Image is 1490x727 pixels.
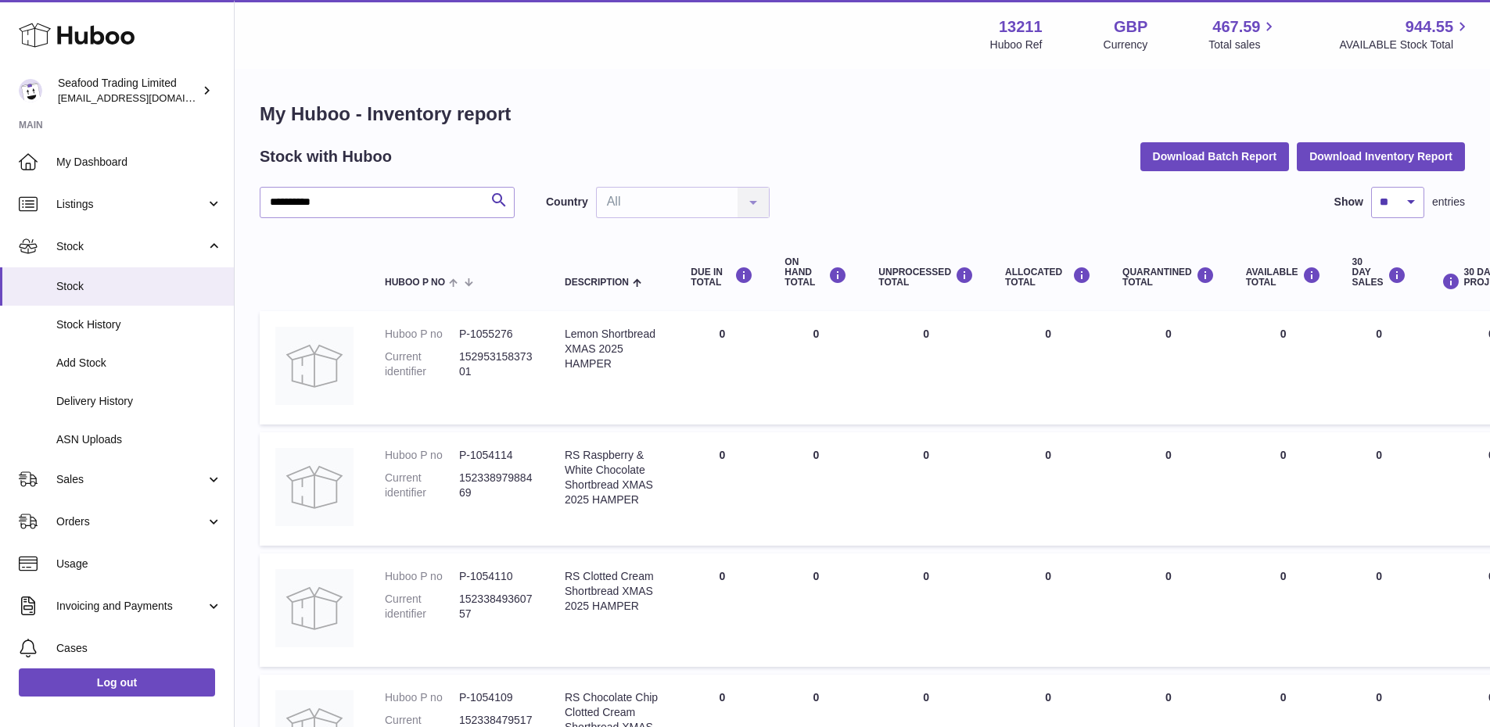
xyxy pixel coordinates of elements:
[56,279,222,294] span: Stock
[989,432,1107,546] td: 0
[56,155,222,170] span: My Dashboard
[385,592,459,621] dt: Current identifier
[385,327,459,342] dt: Huboo P no
[385,448,459,463] dt: Huboo P no
[1140,142,1290,170] button: Download Batch Report
[56,394,222,409] span: Delivery History
[56,557,222,571] span: Usage
[546,195,588,210] label: Country
[565,569,659,614] div: RS Clotted Cream Shortbread XMAS 2025 HAMPER
[459,349,533,379] dd: 15295315837301
[1246,267,1321,288] div: AVAILABLE Total
[1337,311,1422,424] td: 0
[863,553,989,667] td: 0
[56,641,222,656] span: Cases
[1230,553,1337,667] td: 0
[1230,432,1337,546] td: 0
[1104,38,1148,52] div: Currency
[1337,432,1422,546] td: 0
[385,569,459,584] dt: Huboo P no
[56,514,206,529] span: Orders
[459,592,533,621] dd: 15233849360757
[260,102,1465,127] h1: My Huboo - Inventory report
[19,668,215,697] a: Log out
[58,91,230,104] span: [EMAIL_ADDRESS][DOMAIN_NAME]
[769,311,863,424] td: 0
[275,569,354,647] img: product image
[459,448,533,463] dd: P-1054114
[1208,16,1278,52] a: 467.59 Total sales
[1297,142,1465,170] button: Download Inventory Report
[459,690,533,705] dd: P-1054109
[459,327,533,342] dd: P-1055276
[1114,16,1147,38] strong: GBP
[1352,257,1406,288] div: 30 DAY SALES
[675,311,769,424] td: 0
[784,257,847,288] div: ON HAND Total
[1212,16,1260,38] span: 467.59
[1005,267,1091,288] div: ALLOCATED Total
[1165,691,1172,704] span: 0
[990,38,1043,52] div: Huboo Ref
[1406,16,1453,38] span: 944.55
[459,471,533,500] dd: 15233897988469
[56,356,222,371] span: Add Stock
[675,553,769,667] td: 0
[989,311,1107,424] td: 0
[863,311,989,424] td: 0
[56,197,206,212] span: Listings
[58,76,199,106] div: Seafood Trading Limited
[769,553,863,667] td: 0
[275,327,354,405] img: product image
[385,278,445,288] span: Huboo P no
[275,448,354,526] img: product image
[1339,16,1471,52] a: 944.55 AVAILABLE Stock Total
[565,278,629,288] span: Description
[1122,267,1215,288] div: QUARANTINED Total
[675,432,769,546] td: 0
[863,432,989,546] td: 0
[1165,570,1172,582] span: 0
[989,553,1107,667] td: 0
[878,267,974,288] div: UNPROCESSED Total
[56,472,206,487] span: Sales
[385,690,459,705] dt: Huboo P no
[1334,195,1363,210] label: Show
[769,432,863,546] td: 0
[385,349,459,379] dt: Current identifier
[1432,195,1465,210] span: entries
[19,79,42,102] img: online@rickstein.com
[1208,38,1278,52] span: Total sales
[459,569,533,584] dd: P-1054110
[565,448,659,507] div: RS Raspberry & White Chocolate Shortbread XMAS 2025 HAMPER
[1230,311,1337,424] td: 0
[260,146,392,167] h2: Stock with Huboo
[1165,449,1172,461] span: 0
[56,432,222,447] span: ASN Uploads
[691,267,753,288] div: DUE IN TOTAL
[565,327,659,371] div: Lemon Shortbread XMAS 2025 HAMPER
[999,16,1043,38] strong: 13211
[56,599,206,614] span: Invoicing and Payments
[1165,328,1172,340] span: 0
[1337,553,1422,667] td: 0
[56,239,206,254] span: Stock
[385,471,459,500] dt: Current identifier
[56,317,222,332] span: Stock History
[1339,38,1471,52] span: AVAILABLE Stock Total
